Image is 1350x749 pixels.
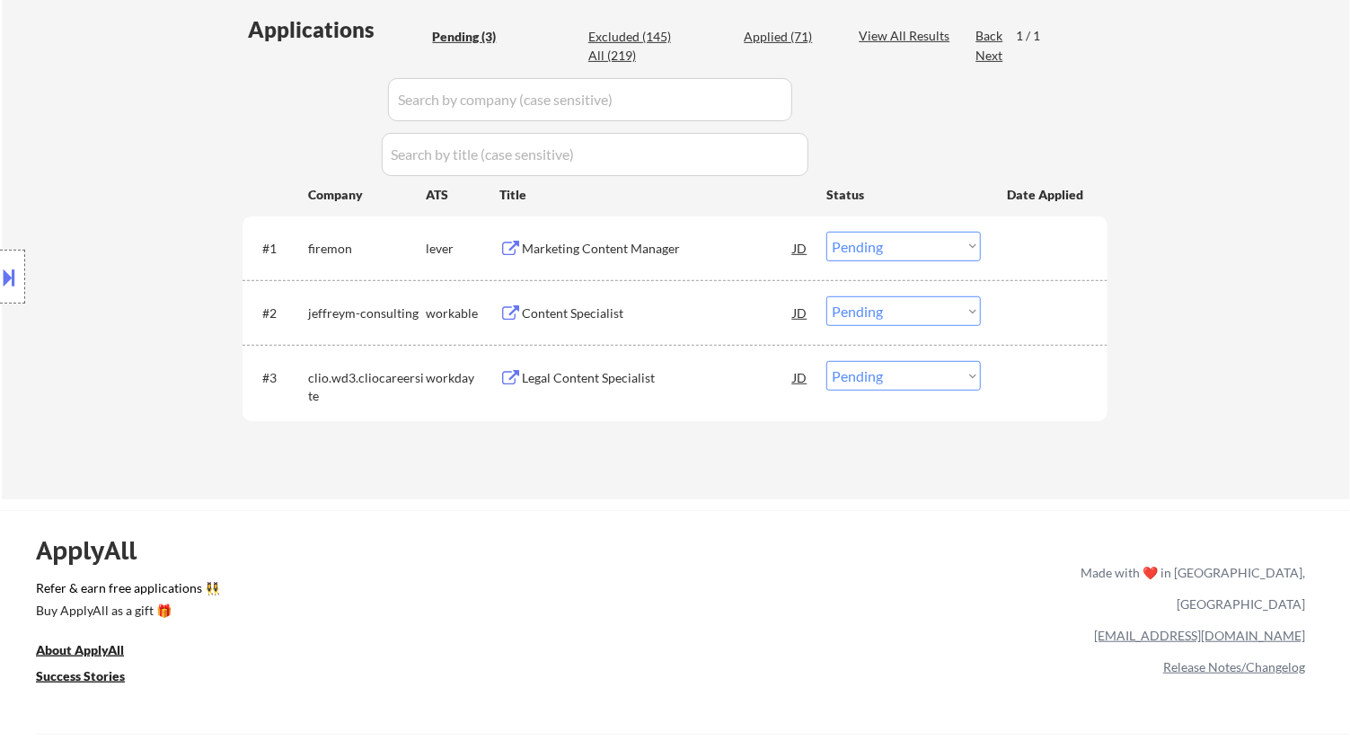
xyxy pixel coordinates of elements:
div: Excluded (145) [588,28,678,46]
div: clio.wd3.cliocareersite [308,369,426,404]
div: ApplyAll [36,535,157,566]
div: Applications [248,19,426,40]
div: Made with ❤️ in [GEOGRAPHIC_DATA], [GEOGRAPHIC_DATA] [1073,557,1305,620]
a: [EMAIL_ADDRESS][DOMAIN_NAME] [1094,628,1305,643]
div: Pending (3) [432,28,522,46]
div: Applied (71) [744,28,834,46]
a: About ApplyAll [36,640,149,663]
div: Status [826,178,981,210]
div: JD [791,296,809,329]
div: jeffreym-consulting [308,304,426,322]
div: lever [426,240,499,258]
div: Buy ApplyAll as a gift 🎁 [36,604,216,617]
input: Search by title (case sensitive) [382,133,808,176]
div: Date Applied [1007,186,1086,204]
a: Refer & earn free applications 👯‍♀️ [36,582,705,601]
div: ATS [426,186,499,204]
div: Title [499,186,809,204]
input: Search by company (case sensitive) [388,78,792,121]
div: 1 / 1 [1016,27,1057,45]
a: Buy ApplyAll as a gift 🎁 [36,601,216,623]
div: JD [791,361,809,393]
div: View All Results [859,27,955,45]
u: About ApplyAll [36,642,124,657]
div: JD [791,232,809,264]
a: Release Notes/Changelog [1163,659,1305,674]
div: Company [308,186,426,204]
div: workday [426,369,499,387]
div: Back [975,27,1004,45]
div: Next [975,47,1004,65]
div: Marketing Content Manager [522,240,793,258]
div: All (219) [588,47,678,65]
u: Success Stories [36,668,125,683]
div: workable [426,304,499,322]
div: firemon [308,240,426,258]
a: Success Stories [36,666,149,689]
div: Legal Content Specialist [522,369,793,387]
div: Content Specialist [522,304,793,322]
